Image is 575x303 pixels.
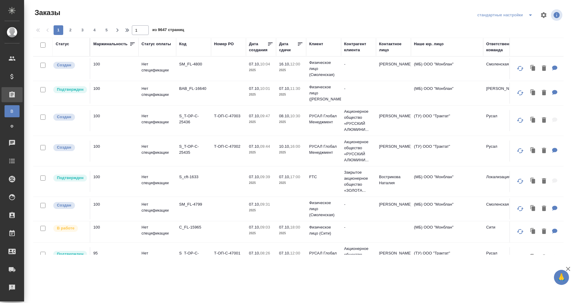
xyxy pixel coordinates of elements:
[249,150,273,156] p: 2025
[179,113,208,125] p: S_T-OP-C-25436
[483,140,518,162] td: Русал
[279,92,303,98] p: 2025
[279,67,303,73] p: 2025
[376,198,411,219] td: [PERSON_NAME]
[551,9,564,21] span: Посмотреть информацию
[249,144,260,149] p: 07.10,
[539,62,549,75] button: Удалить
[539,226,549,238] button: Удалить
[249,202,260,207] p: 07.10,
[152,26,184,35] span: из 9647 страниц
[527,175,539,188] button: Клонировать
[179,224,208,230] p: C_FL-15965
[90,27,99,33] span: 4
[414,41,444,47] div: Наше юр. лицо
[249,67,273,73] p: 2025
[249,92,273,98] p: 2025
[57,175,83,181] p: Подтвержден
[179,61,208,67] p: SM_FL-4800
[411,83,483,104] td: (МБ) ООО "Монблан"
[411,198,483,219] td: (МБ) ООО "Монблан"
[138,171,176,192] td: Нет спецификации
[90,221,138,242] td: 100
[138,83,176,104] td: Нет спецификации
[513,174,527,188] button: Обновить
[309,250,338,262] p: РУСАЛ Глобал Менеджмент
[57,202,71,208] p: Создан
[554,270,569,285] button: 🙏
[57,225,74,231] p: В работе
[344,109,373,133] p: Акционерное общество «РУССКИЙ АЛЮМИНИ...
[260,114,270,118] p: 09:47
[279,41,297,53] div: Дата сдачи
[53,61,87,69] div: Выставляется автоматически при создании заказа
[179,174,208,180] p: S_cft-1633
[260,175,270,179] p: 09:39
[513,250,527,265] button: Обновить
[376,171,411,192] td: Вострикова Наталия
[513,224,527,239] button: Обновить
[179,201,208,207] p: SM_FL-4799
[290,62,300,66] p: 12:00
[53,224,87,232] div: Выставляет ПМ после принятия заказа от КМа
[290,225,300,229] p: 18:00
[539,203,549,215] button: Удалить
[260,225,270,229] p: 09:03
[138,110,176,131] td: Нет спецификации
[249,230,273,236] p: 2025
[527,203,539,215] button: Клонировать
[249,207,273,213] p: 2025
[53,201,87,210] div: Выставляется автоматически при создании заказа
[138,58,176,79] td: Нет спецификации
[527,145,539,157] button: Клонировать
[411,171,483,192] td: (МБ) ООО "Монблан"
[179,250,208,262] p: S_T-OP-C-25434
[279,86,290,91] p: 07.10,
[344,41,373,53] div: Контрагент клиента
[486,41,516,53] div: Ответственная команда
[249,41,267,53] div: Дата создания
[279,62,290,66] p: 16.10,
[211,110,246,131] td: Т-ОП-С-47003
[141,41,171,47] div: Статус оплаты
[539,87,549,99] button: Удалить
[483,58,518,79] td: Смоленская
[66,27,75,33] span: 2
[513,201,527,216] button: Обновить
[53,86,87,94] div: Выставляет КМ после уточнения всех необходимых деталей и получения согласия клиента на запуск. С ...
[57,144,71,150] p: Создан
[476,10,536,20] div: split button
[536,8,551,22] span: Настроить таблицу
[249,175,260,179] p: 07.10,
[279,175,290,179] p: 07.10,
[78,27,87,33] span: 3
[57,114,71,120] p: Создан
[249,251,260,255] p: 07.10,
[411,221,483,242] td: (МБ) ООО "Монблан"
[211,140,246,162] td: Т-ОП-С-47002
[279,119,303,125] p: 2025
[260,144,270,149] p: 09:44
[279,150,303,156] p: 2025
[539,145,549,157] button: Удалить
[411,110,483,131] td: (ТУ) ООО "Трактат"
[309,84,338,102] p: Физическое лицо ([PERSON_NAME])
[556,271,567,284] span: 🙏
[309,113,338,125] p: РУСАЛ Глобал Менеджмент
[344,86,373,92] p: -
[211,247,246,268] td: Т-ОП-С-47001
[57,87,83,93] p: Подтвержден
[527,62,539,75] button: Клонировать
[179,41,186,47] div: Код
[33,8,60,17] span: Заказы
[309,60,338,78] p: Физическое лицо (Смоленская)
[379,41,408,53] div: Контактное лицо
[102,27,111,33] span: 5
[344,169,373,194] p: Закрытое акционерное общество «ЗОЛОТА...
[53,250,87,258] div: Выставляет КМ после уточнения всех необходимых деталей и получения согласия клиента на запуск. С ...
[344,224,373,230] p: -
[483,221,518,242] td: Сити
[53,113,87,121] div: Выставляется автоматически при создании заказа
[179,86,208,92] p: BAB_FL-16640
[179,144,208,156] p: S_T-OP-C-25435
